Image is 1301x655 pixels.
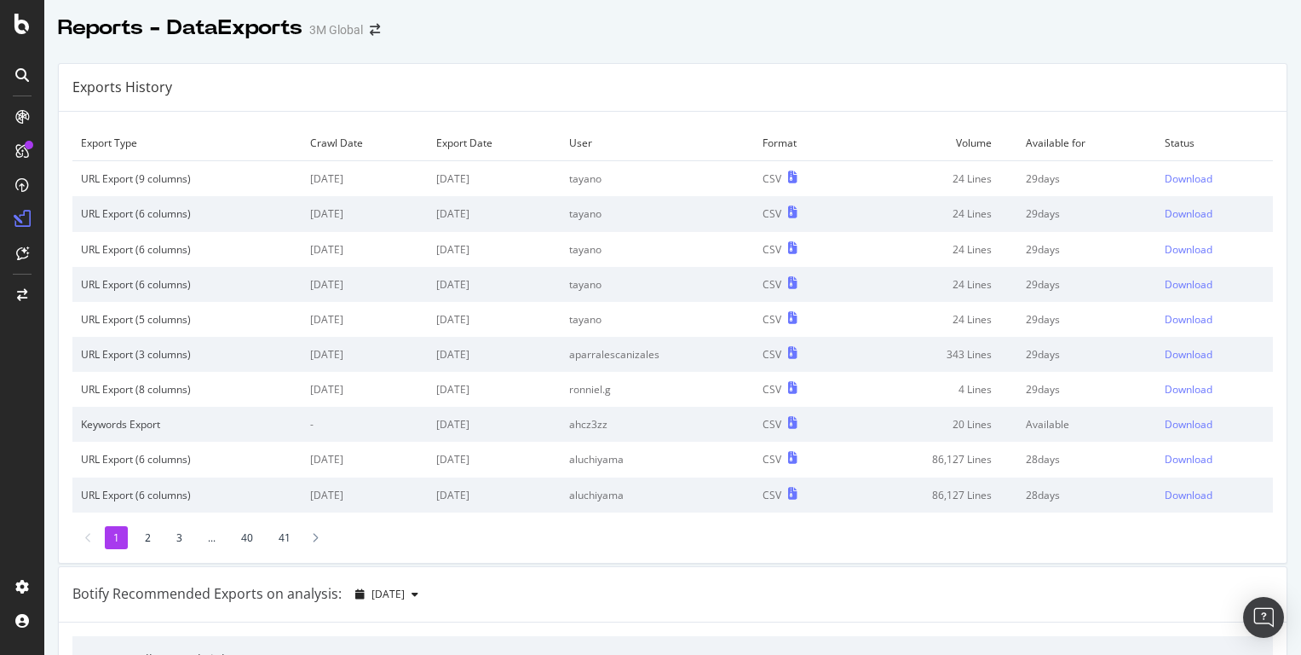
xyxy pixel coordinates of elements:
[561,302,755,337] td: tayano
[81,488,293,502] div: URL Export (6 columns)
[763,452,781,467] div: CSV
[848,196,1017,231] td: 24 Lines
[561,478,755,513] td: aluchiyama
[72,584,342,604] div: Botify Recommended Exports on analysis:
[763,206,781,221] div: CSV
[428,125,560,161] td: Export Date
[428,267,560,302] td: [DATE]
[81,312,293,327] div: URL Export (5 columns)
[1165,277,1264,292] a: Download
[1165,206,1212,221] div: Download
[309,21,363,38] div: 3M Global
[561,161,755,197] td: tayano
[754,125,848,161] td: Format
[1165,242,1212,257] div: Download
[105,526,128,549] li: 1
[81,171,293,186] div: URL Export (9 columns)
[848,267,1017,302] td: 24 Lines
[561,337,755,372] td: aparralescanizales
[561,372,755,407] td: ronniel.g
[1165,206,1264,221] a: Download
[1165,452,1212,467] div: Download
[848,125,1017,161] td: Volume
[848,442,1017,477] td: 86,127 Lines
[1165,417,1212,432] div: Download
[1165,312,1264,327] a: Download
[428,302,560,337] td: [DATE]
[848,372,1017,407] td: 4 Lines
[1243,597,1284,638] div: Open Intercom Messenger
[848,232,1017,267] td: 24 Lines
[428,196,560,231] td: [DATE]
[561,442,755,477] td: aluchiyama
[1165,417,1264,432] a: Download
[370,24,380,36] div: arrow-right-arrow-left
[302,161,428,197] td: [DATE]
[428,407,560,442] td: [DATE]
[1165,347,1264,362] a: Download
[81,206,293,221] div: URL Export (6 columns)
[763,171,781,186] div: CSV
[81,452,293,467] div: URL Export (6 columns)
[81,417,293,432] div: Keywords Export
[302,302,428,337] td: [DATE]
[1165,277,1212,292] div: Download
[561,267,755,302] td: tayano
[1165,382,1264,397] a: Download
[763,382,781,397] div: CSV
[1165,312,1212,327] div: Download
[763,277,781,292] div: CSV
[763,417,781,432] div: CSV
[1017,161,1156,197] td: 29 days
[1017,442,1156,477] td: 28 days
[72,125,302,161] td: Export Type
[561,232,755,267] td: tayano
[763,312,781,327] div: CSV
[81,242,293,257] div: URL Export (6 columns)
[302,125,428,161] td: Crawl Date
[168,526,191,549] li: 3
[270,526,299,549] li: 41
[81,382,293,397] div: URL Export (8 columns)
[848,161,1017,197] td: 24 Lines
[1017,337,1156,372] td: 29 days
[428,161,560,197] td: [DATE]
[1017,232,1156,267] td: 29 days
[371,587,405,601] span: 2025 Sep. 28th
[1017,302,1156,337] td: 29 days
[302,478,428,513] td: [DATE]
[348,581,425,608] button: [DATE]
[81,277,293,292] div: URL Export (6 columns)
[428,337,560,372] td: [DATE]
[1017,267,1156,302] td: 29 days
[848,337,1017,372] td: 343 Lines
[848,478,1017,513] td: 86,127 Lines
[848,407,1017,442] td: 20 Lines
[1156,125,1273,161] td: Status
[1165,171,1264,186] a: Download
[1165,242,1264,257] a: Download
[302,267,428,302] td: [DATE]
[1165,452,1264,467] a: Download
[302,407,428,442] td: -
[199,526,224,549] li: ...
[428,442,560,477] td: [DATE]
[561,196,755,231] td: tayano
[136,526,159,549] li: 2
[1165,382,1212,397] div: Download
[1026,417,1148,432] div: Available
[302,232,428,267] td: [DATE]
[1165,488,1212,502] div: Download
[763,347,781,362] div: CSV
[763,488,781,502] div: CSV
[302,337,428,372] td: [DATE]
[1017,196,1156,231] td: 29 days
[1017,125,1156,161] td: Available for
[302,372,428,407] td: [DATE]
[302,196,428,231] td: [DATE]
[561,125,755,161] td: User
[302,442,428,477] td: [DATE]
[1165,171,1212,186] div: Download
[233,526,262,549] li: 40
[561,407,755,442] td: ahcz3zz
